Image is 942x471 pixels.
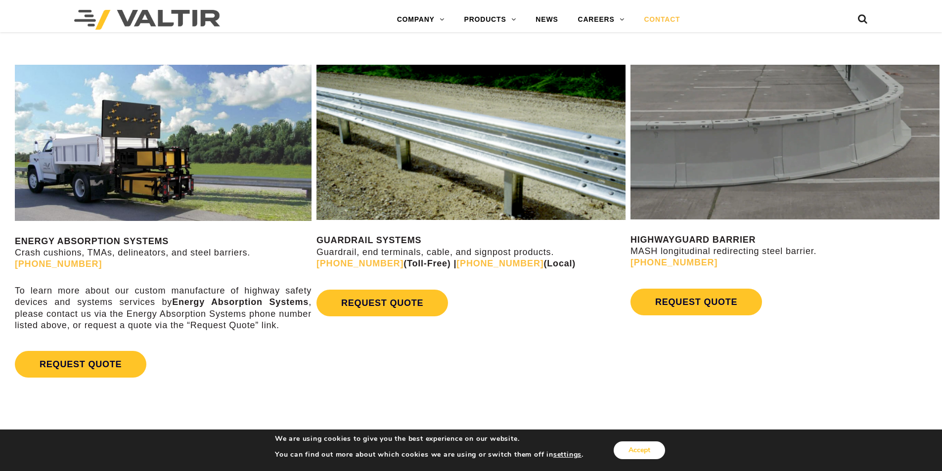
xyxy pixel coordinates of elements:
a: [PHONE_NUMBER] [630,257,718,267]
a: REQUEST QUOTE [630,289,762,315]
img: Guardrail Contact Us Page Image [316,65,626,220]
p: Crash cushions, TMAs, delineators, and steel barriers. [15,236,312,270]
a: [PHONE_NUMBER] [15,259,102,269]
strong: (Toll-Free) | (Local) [316,258,576,268]
a: [PHONE_NUMBER] [316,258,404,268]
img: Radius-Barrier-Section-Highwayguard3 [630,65,940,219]
p: To learn more about our custom manufacture of highway safety devices and systems services by , pl... [15,285,312,332]
a: PRODUCTS [454,10,526,30]
a: CAREERS [568,10,634,30]
strong: ENERGY ABSORPTION SYSTEMS [15,236,169,246]
strong: GUARDRAIL SYSTEMS [316,235,421,245]
a: CONTACT [634,10,690,30]
p: We are using cookies to give you the best experience on our website. [275,434,583,443]
p: MASH longitudinal redirecting steel barrier. [630,234,940,269]
a: REQUEST QUOTE [15,351,146,378]
a: NEWS [526,10,568,30]
p: Guardrail, end terminals, cable, and signpost products. [316,235,626,269]
a: [PHONE_NUMBER] [456,258,543,268]
a: COMPANY [387,10,454,30]
button: Accept [614,441,665,459]
img: Valtir [74,10,220,30]
button: settings [553,450,582,459]
strong: HIGHWAYGUARD BARRIER [630,235,756,245]
strong: Energy Absorption Systems [172,297,309,307]
a: REQUEST QUOTE [316,290,448,316]
img: SS180M Contact Us Page Image [15,65,312,220]
p: You can find out more about which cookies we are using or switch them off in . [275,450,583,459]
